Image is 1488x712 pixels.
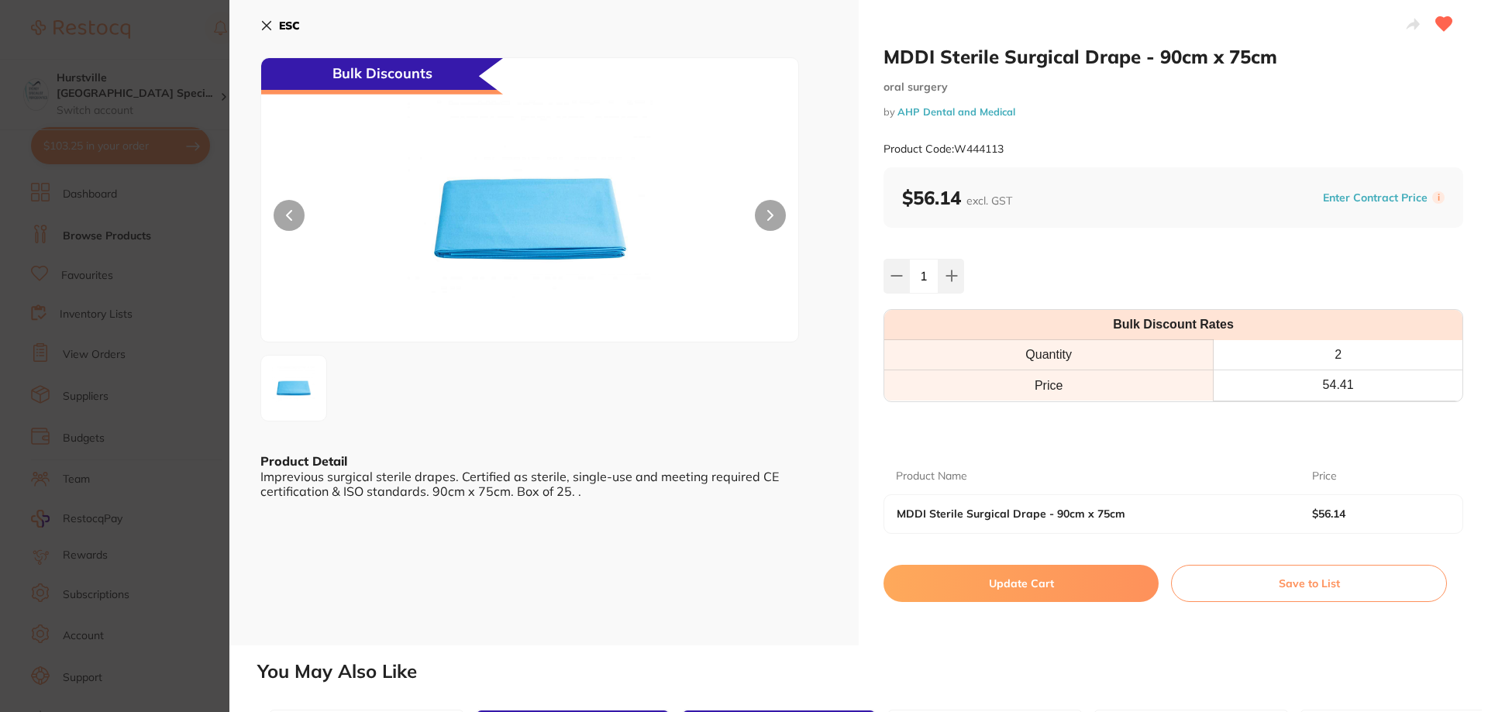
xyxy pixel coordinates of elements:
b: MDDI Sterile Surgical Drape - 90cm x 75cm [897,507,1270,520]
h2: MDDI Sterile Surgical Drape - 90cm x 75cm [883,45,1463,68]
th: Quantity [884,340,1214,370]
th: Bulk Discount Rates [884,310,1462,340]
button: Update Cart [883,565,1159,602]
div: Bulk Discounts [261,58,503,95]
b: ESC [279,19,300,33]
a: AHP Dental and Medical [897,105,1015,118]
p: Product Name [896,469,967,484]
button: Save to List [1171,565,1447,602]
p: Price [1312,469,1337,484]
button: ESC [260,12,300,39]
div: Imprevious surgical sterile drapes. Certified as sterile, single-use and meeting required CE cert... [260,470,828,498]
th: 2 [1214,340,1462,370]
button: Enter Contract Price [1318,191,1432,205]
th: 54.41 [1214,370,1462,401]
label: i [1432,191,1445,204]
small: Product Code: W444113 [883,143,1004,156]
td: Price [884,370,1214,401]
small: by [883,106,1463,118]
h2: You May Also Like [257,661,1482,683]
b: Product Detail [260,453,347,469]
img: LTYyMzg0 [266,360,322,416]
span: excl. GST [966,194,1012,208]
b: $56.14 [902,186,1012,209]
small: oral surgery [883,81,1463,94]
img: LTYyMzg0 [369,97,691,342]
b: $56.14 [1312,507,1437,520]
